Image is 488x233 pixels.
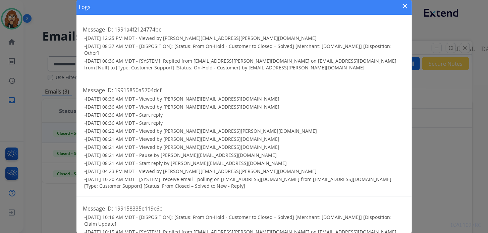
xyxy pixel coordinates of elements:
[83,86,113,94] span: Message ID:
[85,214,405,227] h3: •
[85,43,392,56] span: [DATE] 08:37 AM MDT - [DISPOSITION]: [Status: From On-Hold - Customer to Closed – Solved] [Mercha...
[86,144,280,150] span: [DATE] 08:21 AM MDT - Viewed by [PERSON_NAME][EMAIL_ADDRESS][DOMAIN_NAME]
[79,3,91,11] h1: Logs
[451,221,481,229] p: 0.20.1027RC
[85,120,405,126] h3: •
[115,26,162,33] span: 1991a4f2124774be
[86,35,317,41] span: [DATE] 12:25 PM MDT - Viewed by [PERSON_NAME][EMAIL_ADDRESS][PERSON_NAME][DOMAIN_NAME]
[85,176,393,189] span: [DATE] 10:20 AM MDT - [SYSTEM]: receive email - polling on [EMAIL_ADDRESS][DOMAIN_NAME] from [EMA...
[85,58,405,71] h3: •
[85,214,392,227] span: [DATE] 10:16 AM MDT - [DISPOSITION]: [Status: From On-Hold - Customer to Closed – Solved] [Mercha...
[85,168,405,175] h3: •
[115,205,163,212] span: 199158335e119c6b
[86,128,317,134] span: [DATE] 08:22 AM MDT - Viewed by [PERSON_NAME][EMAIL_ADDRESS][PERSON_NAME][DOMAIN_NAME]
[86,160,287,166] span: [DATE] 08:21 AM MDT - Start reply by [PERSON_NAME][EMAIL_ADDRESS][DOMAIN_NAME]
[85,136,405,142] h3: •
[85,144,405,151] h3: •
[85,35,405,42] h3: •
[85,43,405,56] h3: •
[86,104,280,110] span: [DATE] 08:36 AM MDT - Viewed by [PERSON_NAME][EMAIL_ADDRESS][DOMAIN_NAME]
[86,96,280,102] span: [DATE] 08:36 AM MDT - Viewed by [PERSON_NAME][EMAIL_ADDRESS][DOMAIN_NAME]
[83,205,113,212] span: Message ID:
[86,120,163,126] span: [DATE] 08:36 AM MDT - Start reply
[83,26,113,33] span: Message ID:
[86,136,280,142] span: [DATE] 08:21 AM MDT - Viewed by [PERSON_NAME][EMAIL_ADDRESS][DOMAIN_NAME]
[85,160,405,167] h3: •
[85,112,405,118] h3: •
[401,2,409,10] mat-icon: close
[86,168,317,174] span: [DATE] 04:23 PM MDT - Viewed by [PERSON_NAME][EMAIL_ADDRESS][PERSON_NAME][DOMAIN_NAME]
[85,58,397,71] span: [DATE] 08:36 AM MDT - [SYSTEM]: Replied from [EMAIL_ADDRESS][PERSON_NAME][DOMAIN_NAME] on [EMAIL_...
[86,112,163,118] span: [DATE] 08:36 AM MDT - Start reply
[85,96,405,102] h3: •
[85,152,405,159] h3: •
[85,128,405,134] h3: •
[85,104,405,110] h3: •
[115,86,162,94] span: 19915850a5704dcf
[86,152,277,158] span: [DATE] 08:21 AM MDT - Pause by [PERSON_NAME][EMAIL_ADDRESS][DOMAIN_NAME]
[85,176,405,189] h3: •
